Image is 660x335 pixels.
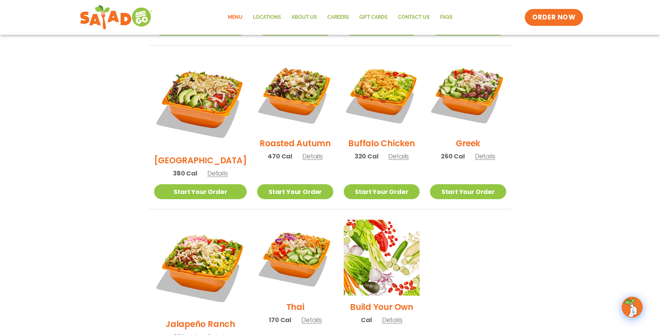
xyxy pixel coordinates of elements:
[268,151,292,161] span: 470 Cal
[286,301,304,313] h2: Thai
[223,9,458,25] nav: Menu
[430,56,506,132] img: Product photo for Greek Salad
[475,152,495,161] span: Details
[622,297,642,317] img: wpChatIcon
[441,151,465,161] span: 260 Cal
[350,301,413,313] h2: Build Your Own
[435,9,458,25] a: FAQs
[525,9,583,26] a: ORDER NOW
[173,169,197,178] span: 380 Cal
[348,137,415,149] h2: Buffalo Chicken
[302,152,323,161] span: Details
[269,315,291,325] span: 170 Cal
[344,184,420,199] a: Start Your Order
[248,9,286,25] a: Locations
[354,9,393,25] a: GIFT CARDS
[456,137,480,149] h2: Greek
[286,9,322,25] a: About Us
[388,152,409,161] span: Details
[154,220,247,313] img: Product photo for Jalapeño Ranch Salad
[344,220,420,296] img: Product photo for Build Your Own
[154,154,247,166] h2: [GEOGRAPHIC_DATA]
[344,56,420,132] img: Product photo for Buffalo Chicken Salad
[382,315,403,324] span: Details
[260,137,331,149] h2: Roasted Autumn
[207,169,228,178] span: Details
[257,56,333,132] img: Product photo for Roasted Autumn Salad
[322,9,354,25] a: Careers
[154,56,247,149] img: Product photo for BBQ Ranch Salad
[223,9,248,25] a: Menu
[154,184,247,199] a: Start Your Order
[257,220,333,296] img: Product photo for Thai Salad
[257,184,333,199] a: Start Your Order
[301,315,322,324] span: Details
[430,184,506,199] a: Start Your Order
[393,9,435,25] a: Contact Us
[361,315,372,325] span: Cal
[355,151,379,161] span: 320 Cal
[166,318,235,330] h2: Jalapeño Ranch
[532,13,575,22] span: ORDER NOW
[80,3,153,31] img: new-SAG-logo-768×292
